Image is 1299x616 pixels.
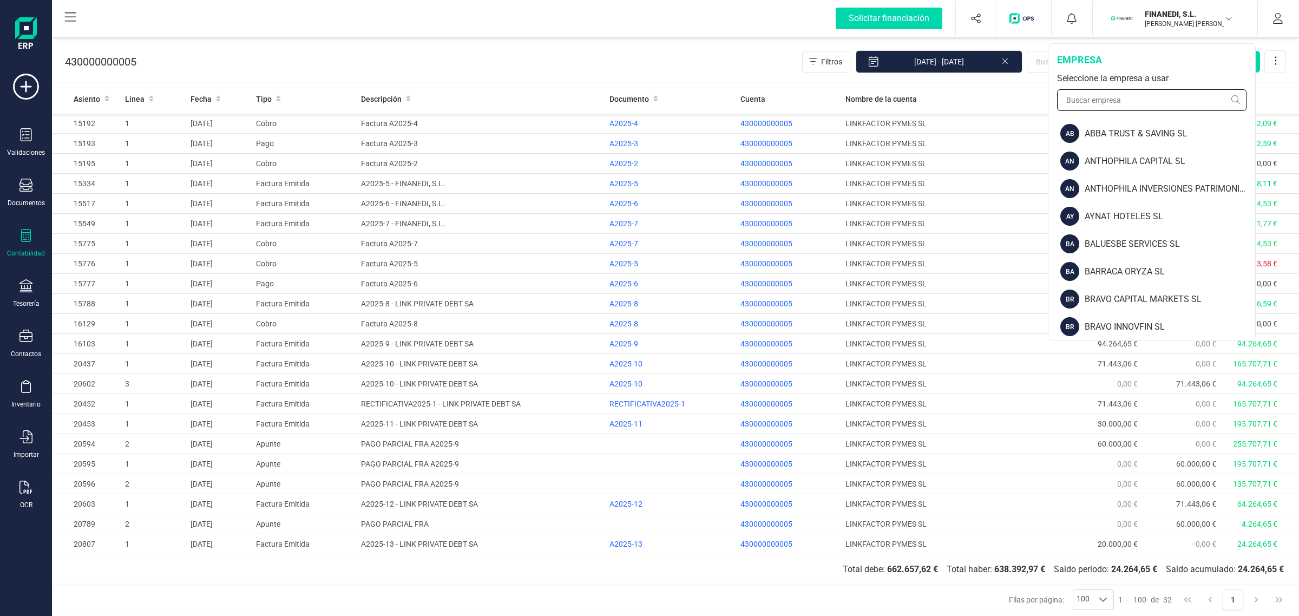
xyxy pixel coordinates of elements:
[252,374,356,394] td: Factura Emitida
[191,94,212,104] span: Fecha
[357,514,605,534] td: PAGO PARCIAL FRA
[52,394,121,414] td: 20452
[186,274,252,294] td: [DATE]
[252,514,356,534] td: Apunte
[1085,182,1255,195] div: ANTHOPHILA INVERSIONES PATRIMONIALES SL
[252,114,356,134] td: Cobro
[7,148,45,157] div: Validaciones
[740,179,792,188] span: 430000000005
[841,534,1064,554] td: LINKFACTOR PYMES SL
[1177,589,1198,610] button: First Page
[357,214,605,234] td: A2025-7 - FINANEDI, S.L.
[121,414,186,434] td: 1
[121,294,186,314] td: 1
[1196,399,1216,408] span: 0,00 €
[1233,440,1277,448] span: 255.707,71 €
[121,114,186,134] td: 1
[252,134,356,154] td: Pago
[186,214,252,234] td: [DATE]
[52,474,121,494] td: 20596
[252,194,356,214] td: Factura Emitida
[256,94,272,104] span: Tipo
[609,358,732,369] div: A2025-10
[836,8,942,29] div: Solicitar financiación
[609,278,732,289] div: A2025-6
[1060,290,1079,309] div: BR
[1060,262,1079,281] div: BA
[841,114,1064,134] td: LINKFACTOR PYMES SL
[252,294,356,314] td: Factura Emitida
[1233,420,1277,428] span: 195.707,71 €
[121,194,186,214] td: 1
[1237,239,1277,248] span: 18.124,53 €
[841,314,1064,334] td: LINKFACTOR PYMES SL
[1237,299,1277,308] span: 59.846,59 €
[1269,589,1289,610] button: Last Page
[121,454,186,474] td: 1
[252,394,356,414] td: Factura Emitida
[841,154,1064,174] td: LINKFACTOR PYMES SL
[1060,179,1079,198] div: AN
[52,534,121,554] td: 20807
[357,314,605,334] td: Factura A2025-8
[52,514,121,534] td: 20789
[609,94,649,104] span: Documento
[841,234,1064,254] td: LINKFACTOR PYMES SL
[1110,6,1134,30] img: FI
[740,139,792,148] span: 430000000005
[740,199,792,208] span: 430000000005
[186,114,252,134] td: [DATE]
[823,1,955,36] button: Solicitar financiación
[121,134,186,154] td: 1
[1106,1,1244,36] button: FIFINANEDI, S.L.[PERSON_NAME] [PERSON_NAME]
[357,254,605,274] td: Factura A2025-5
[357,434,605,454] td: PAGO PARCIAL FRA A2025-9
[11,400,41,409] div: Inventario
[1238,564,1284,574] b: 24.264,65 €
[186,154,252,174] td: [DATE]
[740,520,792,528] span: 430000000005
[186,334,252,354] td: [DATE]
[52,374,121,394] td: 20602
[740,259,792,268] span: 430000000005
[1233,399,1277,408] span: 165.707,71 €
[1060,234,1079,253] div: BA
[252,254,356,274] td: Cobro
[609,418,732,429] div: A2025-11
[20,501,32,509] div: OCR
[1196,339,1216,348] span: 0,00 €
[121,254,186,274] td: 1
[609,218,732,229] div: A2025-7
[1176,520,1216,528] span: 60.000,00 €
[740,480,792,488] span: 430000000005
[609,238,732,249] div: A2025-7
[740,420,792,428] span: 430000000005
[121,374,186,394] td: 3
[357,394,605,414] td: RECTIFICATIVA2025-1 - LINK PRIVATE DEBT SA
[1176,379,1216,388] span: 71.443,06 €
[357,374,605,394] td: A2025-10 - LINK PRIVATE DEBT SA
[186,374,252,394] td: [DATE]
[841,174,1064,194] td: LINKFACTOR PYMES SL
[357,174,605,194] td: A2025-5 - FINANEDI, S.L.
[1223,589,1243,610] button: Page 1
[740,460,792,468] span: 430000000005
[1073,590,1093,610] span: 100
[52,334,121,354] td: 16103
[357,354,605,374] td: A2025-10 - LINK PRIVATE DEBT SA
[1246,589,1267,610] button: Next Page
[1085,210,1255,223] div: AYNAT HOTELES SL
[252,534,356,554] td: Factura Emitida
[252,454,356,474] td: Apunte
[1085,320,1255,333] div: BRAVO INNOVFIN SL
[841,434,1064,454] td: LINKFACTOR PYMES SL
[186,474,252,494] td: [DATE]
[740,500,792,508] span: 430000000005
[52,454,121,474] td: 20595
[841,374,1064,394] td: LINKFACTOR PYMES SL
[252,494,356,514] td: Factura Emitida
[14,450,39,459] div: Importar
[1118,594,1172,605] div: -
[186,254,252,274] td: [DATE]
[186,314,252,334] td: [DATE]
